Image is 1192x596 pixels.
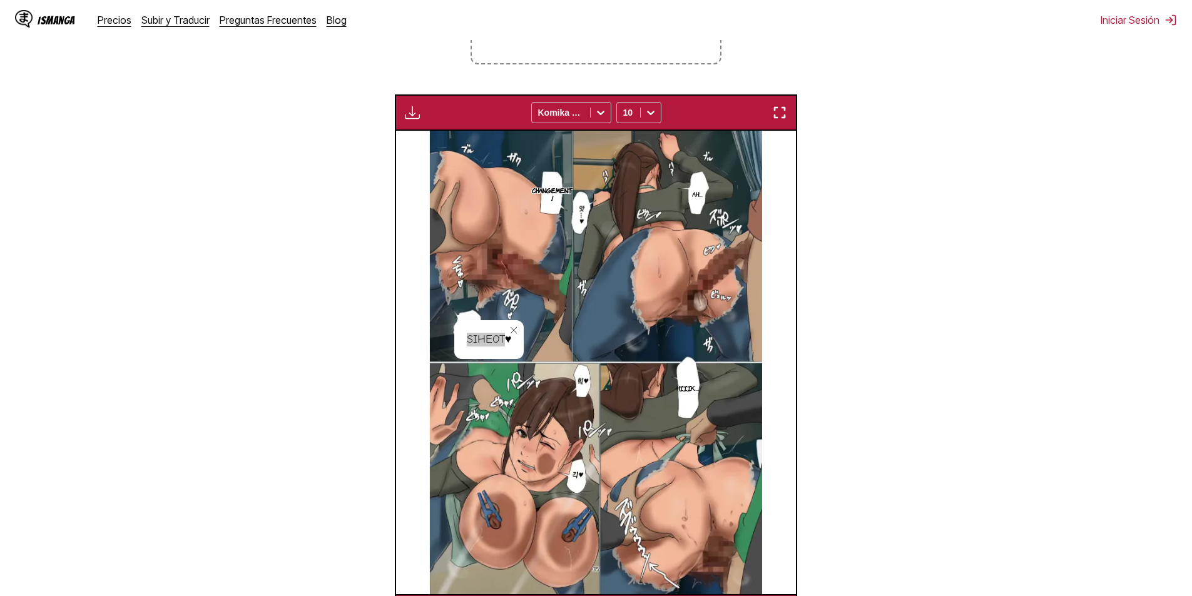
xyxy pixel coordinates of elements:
[141,14,210,26] a: Subir y Traducir
[15,10,98,30] a: IsManga LogoIsManga
[405,105,420,120] img: Download translated images
[529,184,575,204] p: Changement !
[452,321,484,333] p: Siheot♥
[98,14,131,26] a: Precios
[15,10,33,28] img: IsManga Logo
[327,14,347,26] a: Blog
[220,14,317,26] a: Preguntas Frecuentes
[454,320,524,359] div: Siheot♥
[772,105,787,120] img: Enter fullscreen
[1101,14,1177,26] button: Iniciar Sesión
[38,14,75,26] div: IsManga
[690,188,705,200] p: Ah…
[674,381,702,394] p: Hiiik….
[1164,14,1177,26] img: Sign out
[429,131,762,594] img: Manga Panel
[504,320,524,340] button: close-tooltip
